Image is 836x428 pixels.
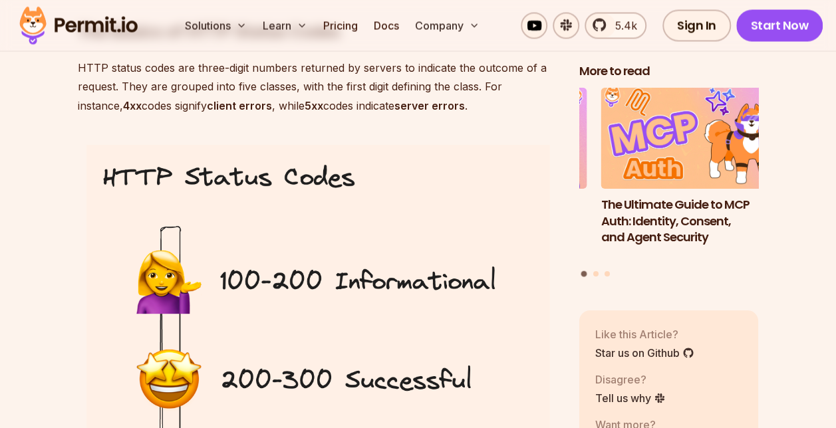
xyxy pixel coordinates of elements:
p: Like this Article? [595,326,694,342]
img: The Ultimate Guide to MCP Auth: Identity, Consent, and Agent Security [601,88,781,189]
a: 5.4k [585,12,646,39]
h2: More to read [579,64,759,80]
a: Star us on Github [595,345,694,361]
button: Learn [257,12,313,39]
p: Disagree? [595,372,666,387]
button: Go to slide 2 [593,271,599,276]
a: Start Now [736,9,823,41]
span: 5.4k [607,17,637,33]
button: Go to slide 1 [581,271,587,277]
h3: The Ultimate Guide to MCP Auth: Identity, Consent, and Agent Security [601,197,781,246]
button: Go to slide 3 [605,271,610,276]
strong: server errors [394,98,465,112]
a: Tell us why [595,390,666,406]
strong: client errors [207,98,272,112]
strong: 5xx [305,98,323,112]
button: Solutions [180,12,252,39]
a: Sign In [662,9,731,41]
img: Permit logo [13,3,144,48]
a: Pricing [318,12,363,39]
a: The Ultimate Guide to MCP Auth: Identity, Consent, and Agent SecurityThe Ultimate Guide to MCP Au... [601,88,781,263]
div: Posts [579,88,759,279]
p: HTTP status codes are three-digit numbers returned by servers to indicate the outcome of a reques... [78,58,558,114]
li: 3 of 3 [408,88,587,263]
li: 1 of 3 [601,88,781,263]
button: Company [410,12,485,39]
strong: 4xx [123,98,142,112]
img: Human-in-the-Loop for AI Agents: Best Practices, Frameworks, Use Cases, and Demo [408,88,587,189]
h3: Human-in-the-Loop for AI Agents: Best Practices, Frameworks, Use Cases, and Demo [408,197,587,263]
a: Docs [368,12,404,39]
